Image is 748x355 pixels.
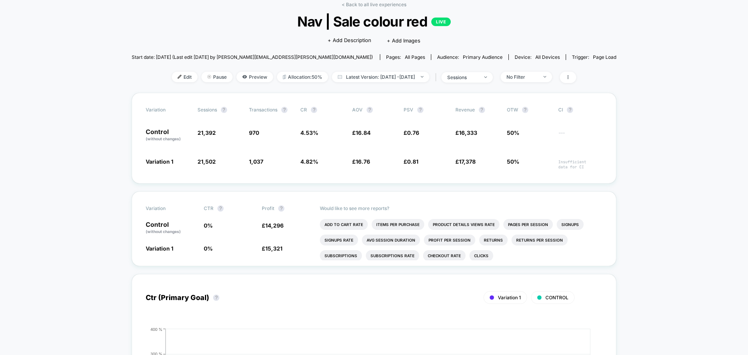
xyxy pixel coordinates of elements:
[150,327,162,331] tspan: 400 %
[217,205,224,212] button: ?
[146,158,173,165] span: Variation 1
[204,222,213,229] span: 0 %
[557,219,584,230] li: Signups
[433,72,441,83] span: |
[262,245,282,252] span: £
[423,250,466,261] li: Checkout Rate
[338,75,342,79] img: calendar
[221,107,227,113] button: ?
[146,221,196,235] p: Control
[459,129,477,136] span: 16,333
[265,245,282,252] span: 15,321
[320,205,602,211] p: Would like to see more reports?
[320,250,362,261] li: Subscriptions
[431,18,451,26] p: LIVE
[447,74,478,80] div: sessions
[132,54,373,60] span: Start date: [DATE] (Last edit [DATE] by [PERSON_NAME][EMAIL_ADDRESS][PERSON_NAME][DOMAIN_NAME])
[543,76,546,78] img: end
[198,107,217,113] span: Sessions
[455,129,477,136] span: £
[366,250,419,261] li: Subscriptions Rate
[404,158,418,165] span: £
[277,72,328,82] span: Allocation: 50%
[593,54,616,60] span: Page Load
[146,136,181,141] span: (without changes)
[507,107,550,113] span: OTW
[512,235,568,245] li: Returns Per Session
[262,205,274,211] span: Profit
[320,235,358,245] li: Signups Rate
[558,131,602,142] span: ---
[249,158,263,165] span: 1,037
[437,54,503,60] div: Audience:
[567,107,573,113] button: ?
[535,54,560,60] span: all devices
[262,222,284,229] span: £
[146,205,189,212] span: Variation
[417,107,423,113] button: ?
[484,76,487,78] img: end
[469,250,493,261] li: Clicks
[455,158,476,165] span: £
[459,158,476,165] span: 17,378
[558,107,601,113] span: CI
[367,107,373,113] button: ?
[300,129,318,136] span: 4.53 %
[479,235,508,245] li: Returns
[283,75,286,79] img: rebalance
[146,107,189,113] span: Variation
[281,107,288,113] button: ?
[503,219,553,230] li: Pages Per Session
[146,229,181,234] span: (without changes)
[405,54,425,60] span: all pages
[428,219,499,230] li: Product Details Views Rate
[572,54,616,60] div: Trigger:
[508,54,566,60] span: Device:
[300,107,307,113] span: CR
[372,219,424,230] li: Items Per Purchase
[236,72,273,82] span: Preview
[506,74,538,80] div: No Filter
[249,129,259,136] span: 970
[213,295,219,301] button: ?
[204,205,213,211] span: CTR
[207,75,211,79] img: end
[404,107,413,113] span: PSV
[204,245,213,252] span: 0 %
[265,222,284,229] span: 14,296
[156,13,592,30] span: Nav | Sale colour red
[249,107,277,113] span: Transactions
[352,107,363,113] span: AOV
[342,2,406,7] a: < Back to all live experiences
[362,235,420,245] li: Avg Session Duration
[320,219,368,230] li: Add To Cart Rate
[332,72,429,82] span: Latest Version: [DATE] - [DATE]
[522,107,528,113] button: ?
[498,295,521,300] span: Variation 1
[198,158,216,165] span: 21,502
[352,129,370,136] span: £
[146,129,189,142] p: Control
[300,158,318,165] span: 4.82 %
[507,158,519,165] span: 50%
[352,158,370,165] span: £
[545,295,568,300] span: CONTROL
[407,129,419,136] span: 0.76
[407,158,418,165] span: 0.81
[463,54,503,60] span: Primary Audience
[201,72,233,82] span: Pause
[311,107,317,113] button: ?
[558,159,602,170] span: Insufficient data for CI
[146,245,173,252] span: Variation 1
[479,107,485,113] button: ?
[178,75,182,79] img: edit
[328,37,371,44] span: + Add Description
[404,129,419,136] span: £
[455,107,475,113] span: Revenue
[424,235,475,245] li: Profit Per Session
[172,72,198,82] span: Edit
[421,76,423,78] img: end
[387,37,420,44] span: + Add Images
[507,129,519,136] span: 50%
[356,129,370,136] span: 16.84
